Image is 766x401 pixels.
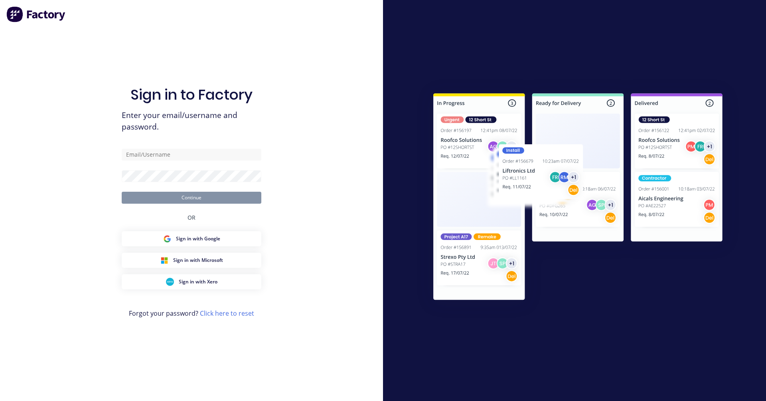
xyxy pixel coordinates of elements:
[160,256,168,264] img: Microsoft Sign in
[122,149,261,161] input: Email/Username
[188,204,195,231] div: OR
[416,77,740,319] img: Sign in
[176,235,220,242] span: Sign in with Google
[122,192,261,204] button: Continue
[6,6,66,22] img: Factory
[122,231,261,246] button: Google Sign inSign in with Google
[122,274,261,289] button: Xero Sign inSign in with Xero
[173,257,223,264] span: Sign in with Microsoft
[122,110,261,133] span: Enter your email/username and password.
[179,278,217,285] span: Sign in with Xero
[163,235,171,243] img: Google Sign in
[130,86,253,103] h1: Sign in to Factory
[166,278,174,286] img: Xero Sign in
[200,309,254,318] a: Click here to reset
[122,253,261,268] button: Microsoft Sign inSign in with Microsoft
[129,309,254,318] span: Forgot your password?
